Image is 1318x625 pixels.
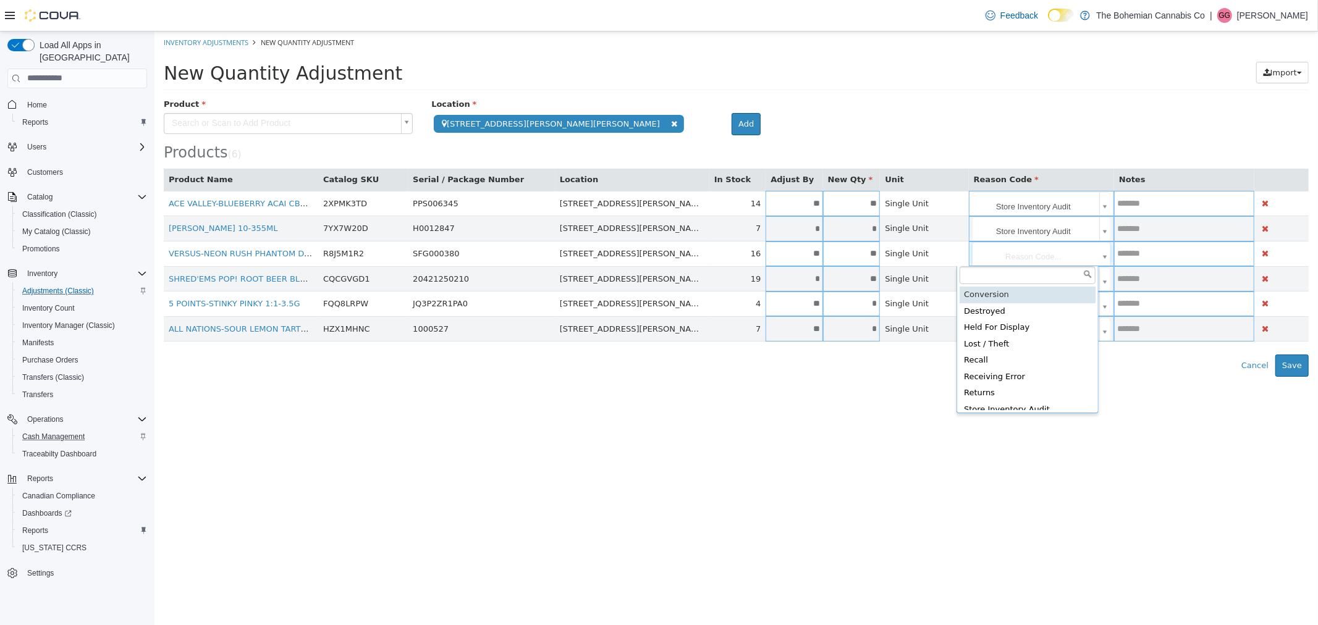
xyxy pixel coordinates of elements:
[805,370,941,387] div: Store Inventory Audit
[17,370,147,385] span: Transfers (Classic)
[17,489,100,503] a: Canadian Compliance
[17,207,102,222] a: Classification (Classic)
[27,100,47,110] span: Home
[2,470,152,487] button: Reports
[12,522,152,539] button: Reports
[22,303,75,313] span: Inventory Count
[17,387,147,402] span: Transfers
[22,164,147,180] span: Customers
[27,167,63,177] span: Customers
[2,138,152,156] button: Users
[22,471,147,486] span: Reports
[22,412,147,427] span: Operations
[2,96,152,114] button: Home
[17,301,147,316] span: Inventory Count
[27,269,57,279] span: Inventory
[2,188,152,206] button: Catalog
[17,540,91,555] a: [US_STATE] CCRS
[22,566,59,581] a: Settings
[2,564,152,582] button: Settings
[17,353,83,367] a: Purchase Orders
[12,505,152,522] a: Dashboards
[22,526,48,535] span: Reports
[22,190,57,204] button: Catalog
[17,115,53,130] a: Reports
[27,414,64,424] span: Operations
[1048,9,1074,22] input: Dark Mode
[22,372,84,382] span: Transfers (Classic)
[22,244,60,254] span: Promotions
[22,117,48,127] span: Reports
[22,209,97,219] span: Classification (Classic)
[17,370,89,385] a: Transfers (Classic)
[12,539,152,556] button: [US_STATE] CCRS
[12,114,152,131] button: Reports
[22,286,94,296] span: Adjustments (Classic)
[12,428,152,445] button: Cash Management
[12,223,152,240] button: My Catalog (Classic)
[17,447,101,461] a: Traceabilty Dashboard
[22,565,147,581] span: Settings
[22,390,53,400] span: Transfers
[2,411,152,428] button: Operations
[22,266,62,281] button: Inventory
[12,386,152,403] button: Transfers
[22,98,52,112] a: Home
[27,568,54,578] span: Settings
[17,523,147,538] span: Reports
[17,241,65,256] a: Promotions
[22,165,68,180] a: Customers
[22,321,115,330] span: Inventory Manager (Classic)
[17,489,147,503] span: Canadian Compliance
[17,241,147,256] span: Promotions
[805,288,941,304] div: Held For Display
[17,540,147,555] span: Washington CCRS
[22,140,147,154] span: Users
[17,335,147,350] span: Manifests
[17,523,53,538] a: Reports
[17,115,147,130] span: Reports
[17,506,77,521] a: Dashboards
[12,240,152,258] button: Promotions
[17,429,90,444] a: Cash Management
[22,491,95,501] span: Canadian Compliance
[22,97,147,112] span: Home
[17,335,59,350] a: Manifests
[2,265,152,282] button: Inventory
[1096,8,1205,23] p: The Bohemian Cannabis Co
[17,387,58,402] a: Transfers
[22,140,51,154] button: Users
[17,318,147,333] span: Inventory Manager (Classic)
[7,91,147,615] nav: Complex example
[805,255,941,272] div: Conversion
[22,508,72,518] span: Dashboards
[17,224,96,239] a: My Catalog (Classic)
[22,266,147,281] span: Inventory
[22,432,85,442] span: Cash Management
[12,369,152,386] button: Transfers (Classic)
[805,353,941,370] div: Returns
[12,351,152,369] button: Purchase Orders
[12,206,152,223] button: Classification (Classic)
[12,445,152,463] button: Traceabilty Dashboard
[27,192,53,202] span: Catalog
[12,317,152,334] button: Inventory Manager (Classic)
[1000,9,1038,22] span: Feedback
[22,543,87,553] span: [US_STATE] CCRS
[17,207,147,222] span: Classification (Classic)
[805,272,941,288] div: Destroyed
[12,282,152,300] button: Adjustments (Classic)
[2,163,152,181] button: Customers
[981,3,1043,28] a: Feedback
[27,142,46,152] span: Users
[1217,8,1232,23] div: Givar Gilani
[12,300,152,317] button: Inventory Count
[27,474,53,484] span: Reports
[17,506,147,521] span: Dashboards
[17,224,147,239] span: My Catalog (Classic)
[17,429,147,444] span: Cash Management
[22,338,54,348] span: Manifests
[17,301,80,316] a: Inventory Count
[22,190,147,204] span: Catalog
[17,283,99,298] a: Adjustments (Classic)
